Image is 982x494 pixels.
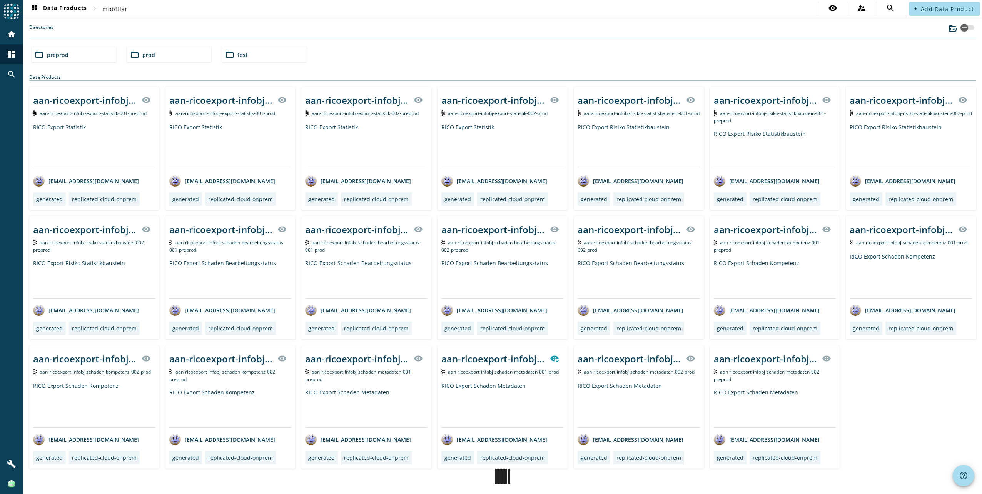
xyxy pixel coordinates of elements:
mat-icon: visibility [686,95,695,105]
mat-icon: visibility [550,95,559,105]
img: avatar [850,304,861,316]
mat-icon: visibility [142,225,151,234]
mat-icon: visibility [958,95,967,105]
div: RICO Export Schaden Kompetenz [850,253,972,298]
div: aan-ricoexport-infobj-schaden-bearbeitungsstatus-001-_stage_ [305,223,409,236]
img: Kafka Topic: aan-ricoexport-infobj-export-statistik-001-prod [169,110,173,116]
span: Kafka Topic: aan-ricoexport-infobj-export-statistik-002-prod [448,110,548,117]
img: avatar [578,304,589,316]
mat-icon: visibility [277,95,287,105]
mat-icon: dashboard [7,50,16,59]
img: Kafka Topic: aan-ricoexport-infobj-risiko-statistikbaustein-001-preprod [714,110,717,116]
div: replicated-cloud-onprem [344,325,409,332]
div: generated [36,325,63,332]
mat-icon: visibility [550,225,559,234]
div: RICO Export Schaden Bearbeitungsstatus [305,259,428,298]
div: aan-ricoexport-infobj-risiko-statistikbaustein-002-_stage_ [850,94,954,107]
mat-icon: visibility [414,95,423,105]
img: avatar [33,304,45,316]
span: Kafka Topic: aan-ricoexport-infobj-risiko-statistikbaustein-001-preprod [714,110,826,124]
img: Kafka Topic: aan-ricoexport-infobj-schaden-metadaten-001-preprod [305,369,309,374]
div: aan-ricoexport-infobj-schaden-bearbeitungsstatus-001-_stage_ [169,223,273,236]
div: generated [581,195,607,203]
div: RICO Export Schaden Kompetenz [33,382,155,427]
img: avatar [714,434,725,445]
div: generated [444,195,471,203]
mat-icon: visibility [414,225,423,234]
img: Kafka Topic: aan-ricoexport-infobj-schaden-metadaten-002-prod [578,369,581,374]
span: Kafka Topic: aan-ricoexport-infobj-schaden-kompetenz-002-preprod [169,369,277,382]
div: [EMAIL_ADDRESS][DOMAIN_NAME] [578,434,683,445]
img: avatar [714,304,725,316]
div: replicated-cloud-onprem [888,195,953,203]
img: Kafka Topic: aan-ricoexport-infobj-schaden-kompetenz-001-preprod [714,240,717,245]
span: Kafka Topic: aan-ricoexport-infobj-schaden-kompetenz-001-prod [856,239,967,246]
img: avatar [441,434,453,445]
mat-icon: visibility [142,95,151,105]
div: RICO Export Schaden Bearbeitungsstatus [578,259,700,298]
div: [EMAIL_ADDRESS][DOMAIN_NAME] [714,175,820,187]
div: RICO Export Statistik [441,123,564,169]
div: RICO Export Schaden Kompetenz [714,259,836,298]
div: RICO Export Schaden Metadaten [441,382,564,427]
div: [EMAIL_ADDRESS][DOMAIN_NAME] [169,304,275,316]
span: Kafka Topic: aan-ricoexport-infobj-export-statistik-001-prod [175,110,275,117]
mat-icon: help_outline [959,471,968,480]
div: aan-ricoexport-infobj-risiko-statistikbaustein-002-_stage_ [33,223,137,236]
div: [EMAIL_ADDRESS][DOMAIN_NAME] [441,175,547,187]
div: [EMAIL_ADDRESS][DOMAIN_NAME] [305,304,411,316]
div: replicated-cloud-onprem [753,454,817,461]
img: avatar [578,175,589,187]
img: Kafka Topic: aan-ricoexport-infobj-export-statistik-002-preprod [305,110,309,116]
div: aan-ricoexport-infobj-export-statistik-001-_stage_ [33,94,137,107]
img: avatar [305,304,317,316]
span: Kafka Topic: aan-ricoexport-infobj-schaden-bearbeitungsstatus-002-preprod [441,239,557,253]
div: aan-ricoexport-infobj-export-statistik-002-_stage_ [441,94,545,107]
button: Data Products [27,2,90,16]
span: Add Data Product [921,5,974,13]
div: aan-ricoexport-infobj-schaden-bearbeitungsstatus-002-_stage_ [441,223,545,236]
img: Kafka Topic: aan-ricoexport-infobj-schaden-bearbeitungsstatus-001-prod [305,240,309,245]
div: generated [444,454,471,461]
div: replicated-cloud-onprem [616,195,681,203]
div: replicated-cloud-onprem [753,195,817,203]
div: RICO Export Risiko Statistikbaustein [578,123,700,169]
mat-icon: folder_open [130,50,139,59]
div: replicated-cloud-onprem [208,195,273,203]
div: generated [717,195,743,203]
span: Kafka Topic: aan-ricoexport-infobj-risiko-statistikbaustein-001-prod [584,110,700,117]
div: generated [172,325,199,332]
img: avatar [714,175,725,187]
div: replicated-cloud-onprem [72,325,137,332]
mat-icon: visibility [686,354,695,363]
div: RICO Export Risiko Statistikbaustein [850,123,972,169]
div: generated [853,195,879,203]
mat-icon: dashboard [30,4,39,13]
img: Kafka Topic: aan-ricoexport-infobj-schaden-bearbeitungsstatus-002-preprod [441,240,445,245]
div: aan-ricoexport-infobj-risiko-statistikbaustein-001-_stage_ [714,94,818,107]
div: RICO Export Schaden Bearbeitungsstatus [169,259,292,298]
div: replicated-cloud-onprem [888,325,953,332]
div: aan-ricoexport-infobj-export-statistik-002-_stage_ [305,94,409,107]
img: avatar [33,434,45,445]
img: Kafka Topic: aan-ricoexport-infobj-export-statistik-001-preprod [33,110,37,116]
div: [EMAIL_ADDRESS][DOMAIN_NAME] [850,304,955,316]
button: Add Data Product [909,2,980,16]
div: aan-ricoexport-infobj-schaden-kompetenz-002-_stage_ [169,352,273,365]
span: Kafka Topic: aan-ricoexport-infobj-schaden-bearbeitungsstatus-001-prod [305,239,421,253]
div: replicated-cloud-onprem [480,454,545,461]
span: Kafka Topic: aan-ricoexport-infobj-export-statistik-002-preprod [312,110,419,117]
span: Kafka Topic: aan-ricoexport-infobj-export-statistik-001-preprod [40,110,147,117]
mat-icon: visibility [277,354,287,363]
div: replicated-cloud-onprem [616,454,681,461]
div: generated [36,195,63,203]
img: Kafka Topic: aan-ricoexport-infobj-risiko-statistikbaustein-002-prod [850,110,853,116]
img: Kafka Topic: aan-ricoexport-infobj-schaden-metadaten-002-preprod [714,369,717,374]
div: [EMAIL_ADDRESS][DOMAIN_NAME] [169,175,275,187]
div: generated [172,454,199,461]
div: generated [444,325,471,332]
div: [EMAIL_ADDRESS][DOMAIN_NAME] [33,304,139,316]
div: [EMAIL_ADDRESS][DOMAIN_NAME] [578,175,683,187]
div: [EMAIL_ADDRESS][DOMAIN_NAME] [714,304,820,316]
mat-icon: visibility [958,225,967,234]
